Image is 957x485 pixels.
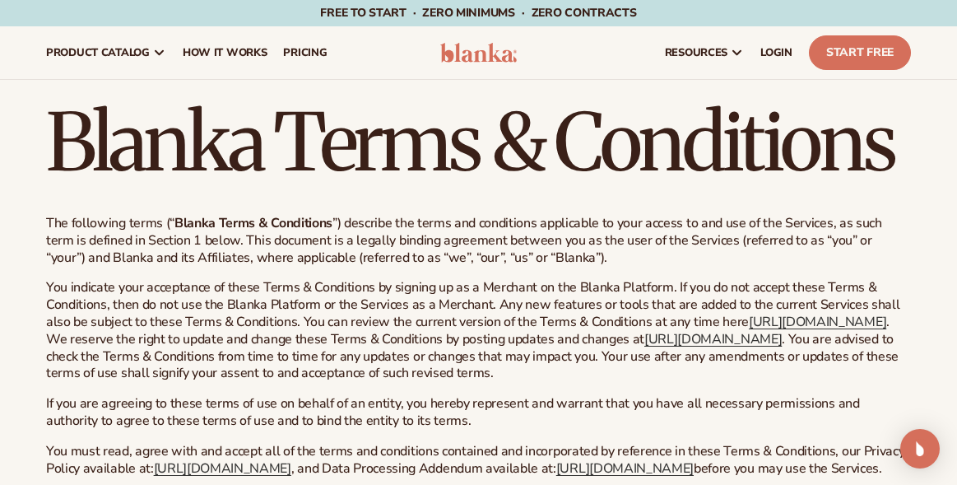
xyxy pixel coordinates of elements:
span: product catalog [46,46,150,59]
div: Open Intercom Messenger [900,429,940,469]
b: Blanka Terms & Conditions [174,214,332,232]
span: pricing [283,46,327,59]
span: resources [665,46,727,59]
img: logo [440,43,518,63]
a: product catalog [38,26,174,79]
p: The following terms (“ ”) describe the terms and conditions applicable to your access to and use ... [46,215,911,266]
a: Start Free [809,35,911,70]
a: [URL][DOMAIN_NAME] [749,313,886,331]
a: [URL][DOMAIN_NAME] [556,459,694,478]
p: If you are agreeing to these terms of use on behalf of an entity, you hereby represent and warran... [46,395,911,430]
span: How It Works [183,46,267,59]
h1: Blanka Terms & Conditions [46,103,911,182]
span: LOGIN [760,46,792,59]
a: [URL][DOMAIN_NAME] [154,459,291,478]
p: You indicate your acceptance of these Terms & Conditions by signing up as a Merchant on the Blank... [46,279,911,382]
a: LOGIN [752,26,801,79]
p: You must read, agree with and accept all of the terms and conditions contained and incorporated b... [46,443,911,478]
a: [URL][DOMAIN_NAME] [644,330,782,348]
span: Free to start · ZERO minimums · ZERO contracts [320,5,636,21]
a: How It Works [174,26,276,79]
a: pricing [275,26,335,79]
a: resources [657,26,752,79]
